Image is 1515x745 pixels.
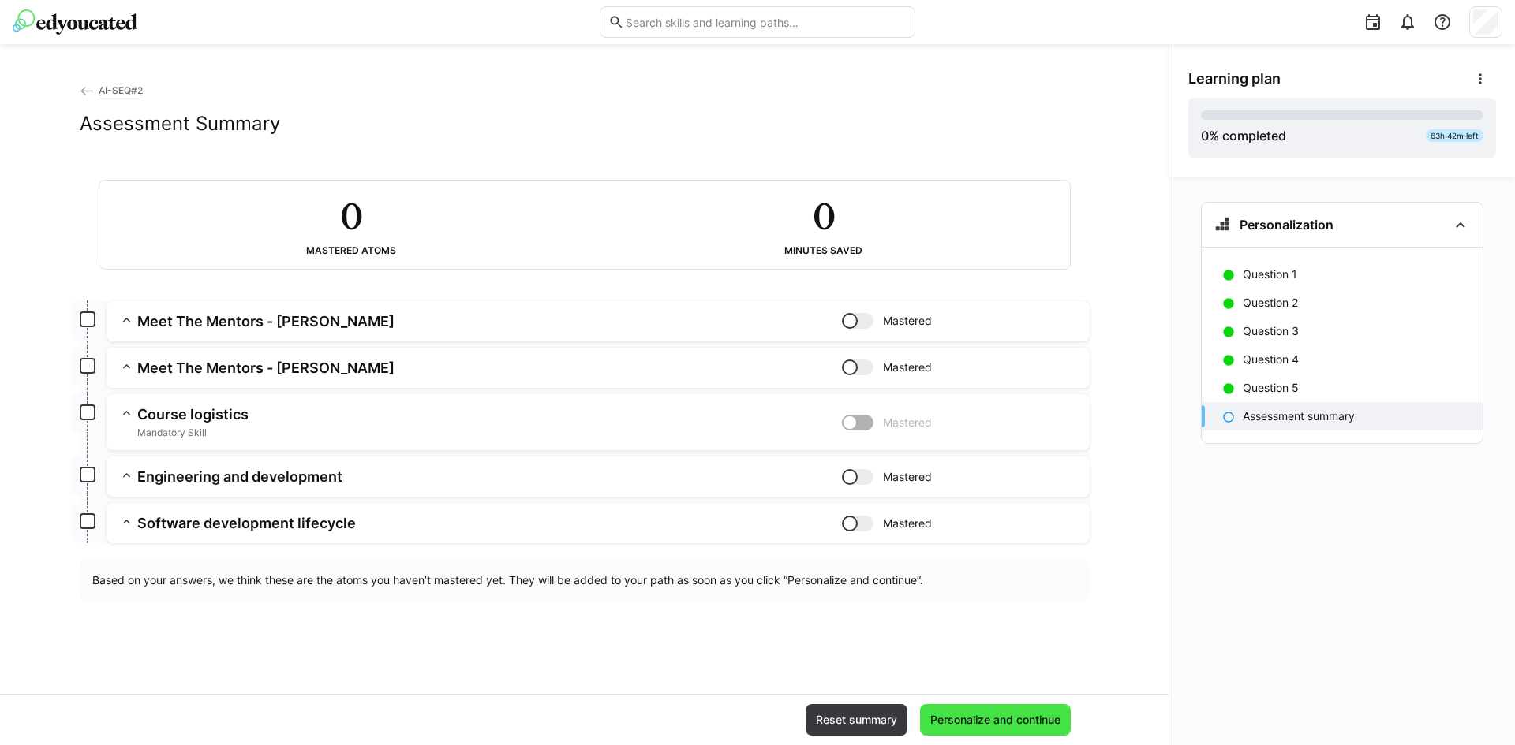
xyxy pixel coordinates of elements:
span: 0 [1201,128,1209,143]
span: Mastered [883,469,932,485]
p: Question 2 [1243,295,1298,311]
h3: Personalization [1240,217,1334,233]
p: Question 5 [1243,380,1299,396]
span: Reset summary [814,712,900,728]
h3: Meet The Mentors - [PERSON_NAME] [137,312,842,330]
span: Personalize and continue [928,712,1063,728]
div: Minutes saved [784,245,862,256]
button: Reset summary [806,704,907,736]
h3: Software development lifecycle [137,514,842,532]
p: Assessment summary [1243,408,1355,424]
h2: Assessment Summary [80,112,280,136]
button: Personalize and continue [920,704,1071,736]
span: Learning plan [1188,70,1281,88]
span: Mastered [883,313,932,329]
h2: 0 [813,193,835,239]
h3: Engineering and development [137,467,842,486]
div: 63h 42m left [1426,129,1483,142]
span: Mastered [883,516,932,531]
h3: Meet The Mentors - [PERSON_NAME] [137,359,842,377]
div: % completed [1201,126,1286,145]
span: AI-SEQ#2 [99,84,143,96]
div: Mastered atoms [306,245,396,256]
span: Mastered [883,359,932,375]
span: Mandatory Skill [137,427,842,439]
a: AI-SEQ#2 [80,84,144,96]
h3: Course logistics [137,405,842,423]
div: Based on your answers, we think these are the atoms you haven’t mastered yet. They will be added ... [80,560,1090,601]
p: Question 1 [1243,266,1297,282]
input: Search skills and learning paths… [624,15,907,29]
p: Question 4 [1243,352,1299,367]
span: Mastered [883,415,932,430]
h2: 0 [340,193,362,239]
p: Question 3 [1243,323,1299,339]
